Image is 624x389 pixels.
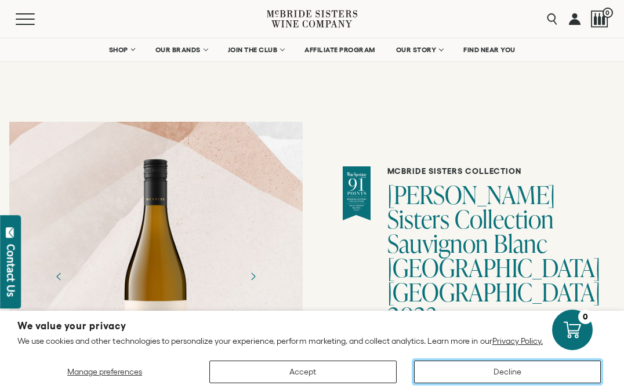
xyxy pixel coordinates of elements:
[492,336,543,346] a: Privacy Policy.
[5,244,17,297] div: Contact Us
[220,38,292,61] a: JOIN THE CLUB
[17,336,607,346] p: We use cookies and other technologies to personalize your experience, perform marketing, and coll...
[396,46,437,54] span: OUR STORY
[456,38,523,61] a: FIND NEAR YOU
[109,46,129,54] span: SHOP
[387,183,594,329] h1: [PERSON_NAME] Sisters Collection Sauvignon Blanc [GEOGRAPHIC_DATA] [GEOGRAPHIC_DATA] 2023
[17,321,607,331] h2: We value your privacy
[389,38,451,61] a: OUR STORY
[209,361,396,383] button: Accept
[297,38,383,61] a: AFFILIATE PROGRAM
[44,261,74,292] button: Previous
[148,38,215,61] a: OUR BRANDS
[603,8,613,18] span: 0
[101,38,142,61] a: SHOP
[463,46,516,54] span: FIND NEAR YOU
[387,166,594,176] h6: McBride Sisters Collection
[578,310,593,324] div: 0
[16,13,57,25] button: Mobile Menu Trigger
[414,361,601,383] button: Decline
[228,46,278,54] span: JOIN THE CLUB
[238,261,268,292] button: Next
[67,367,142,376] span: Manage preferences
[17,361,192,383] button: Manage preferences
[155,46,201,54] span: OUR BRANDS
[304,46,375,54] span: AFFILIATE PROGRAM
